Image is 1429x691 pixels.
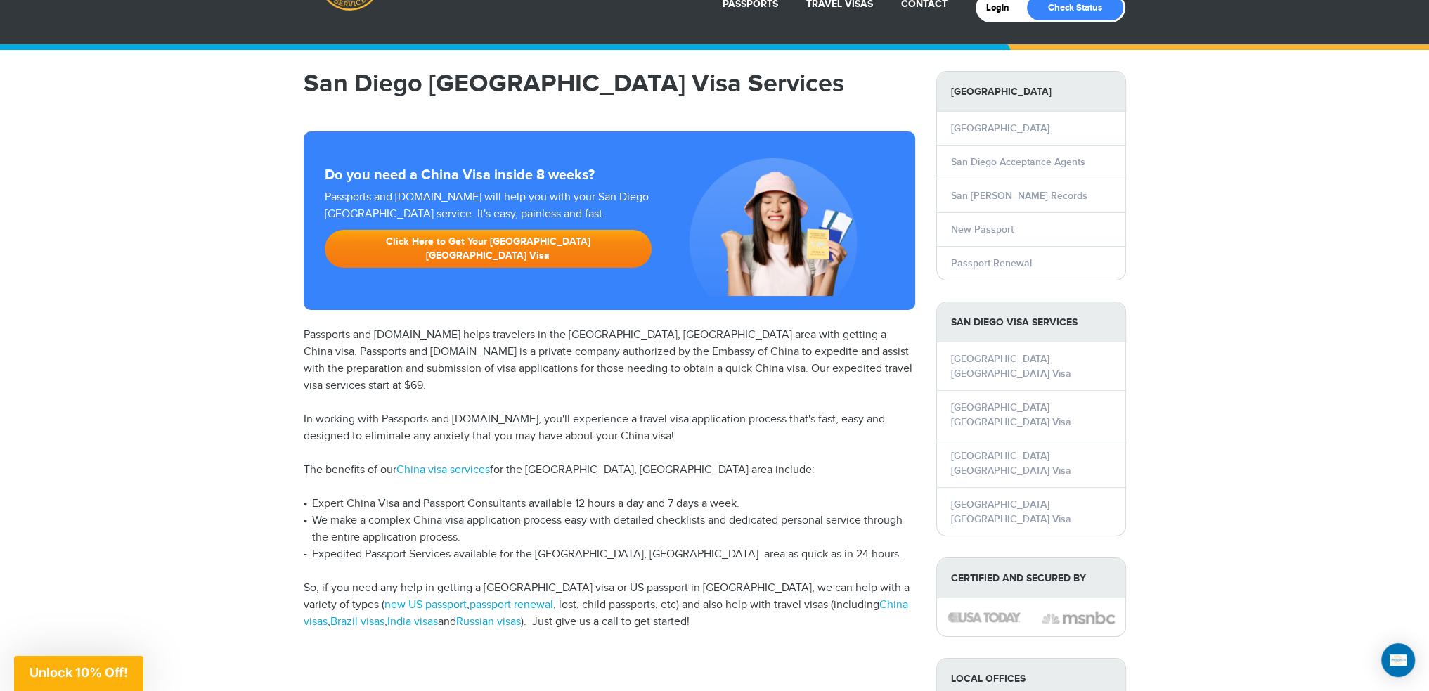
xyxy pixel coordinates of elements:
[325,167,894,183] strong: Do you need a China Visa inside 8 weeks?
[330,615,384,628] a: Brazil visas
[1381,643,1415,677] div: Open Intercom Messenger
[14,656,143,691] div: Unlock 10% Off!
[470,598,553,612] a: passport renewal
[304,71,915,96] h1: San Diego [GEOGRAPHIC_DATA] Visa Services
[1042,609,1115,626] img: image description
[384,598,467,612] a: new US passport
[937,558,1125,598] strong: Certified and Secured by
[304,580,915,631] p: So, if you need any help in getting a [GEOGRAPHIC_DATA] visa or US passport in [GEOGRAPHIC_DATA],...
[948,612,1021,622] img: image description
[986,2,1019,13] a: Login
[304,512,915,546] li: We make a complex China visa application process easy with detailed checklists and dedicated pers...
[937,302,1125,342] strong: San Diego Visa Services
[951,122,1049,134] a: [GEOGRAPHIC_DATA]
[951,257,1032,269] a: Passport Renewal
[456,615,521,628] a: Russian visas
[951,353,1071,380] a: [GEOGRAPHIC_DATA] [GEOGRAPHIC_DATA] Visa
[951,190,1087,202] a: San [PERSON_NAME] Records
[304,411,915,445] p: In working with Passports and [DOMAIN_NAME], you'll experience a travel visa application process ...
[951,156,1085,168] a: San Diego Acceptance Agents
[396,463,490,477] a: China visa services
[951,450,1071,477] a: [GEOGRAPHIC_DATA] [GEOGRAPHIC_DATA] Visa
[304,598,908,628] a: China visas
[951,401,1071,428] a: [GEOGRAPHIC_DATA] [GEOGRAPHIC_DATA] Visa
[325,230,652,268] a: Click Here to Get Your [GEOGRAPHIC_DATA] [GEOGRAPHIC_DATA] Visa
[937,72,1125,112] strong: [GEOGRAPHIC_DATA]
[304,327,915,394] p: Passports and [DOMAIN_NAME] helps travelers in the [GEOGRAPHIC_DATA], [GEOGRAPHIC_DATA] area with...
[30,665,128,680] span: Unlock 10% Off!
[387,615,438,628] a: India visas
[951,224,1014,235] a: New Passport
[951,498,1071,525] a: [GEOGRAPHIC_DATA] [GEOGRAPHIC_DATA] Visa
[304,496,915,512] li: Expert China Visa and Passport Consultants available 12 hours a day and 7 days a week.
[304,462,915,479] p: The benefits of our for the [GEOGRAPHIC_DATA], [GEOGRAPHIC_DATA] area include:
[304,546,915,563] li: Expedited Passport Services available for the [GEOGRAPHIC_DATA], [GEOGRAPHIC_DATA] area as quick ...
[319,189,658,275] div: Passports and [DOMAIN_NAME] will help you with your San Diego [GEOGRAPHIC_DATA] service. It's eas...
